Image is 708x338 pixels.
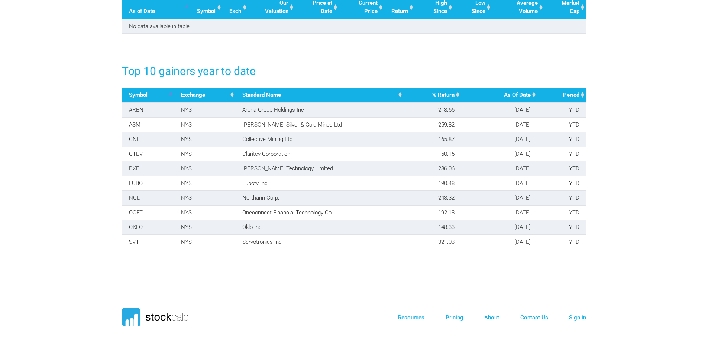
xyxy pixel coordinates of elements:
td: NYS [174,102,236,117]
td: NCL [122,190,175,205]
td: FUBO [122,176,175,191]
td: YTD [537,147,586,161]
td: YTD [537,161,586,176]
td: [DATE] [461,190,537,205]
td: 286.06 [404,161,462,176]
td: YTD [537,220,586,234]
th: Symbol: activate to sort column descending [122,88,175,103]
th: % Return: activate to sort column ascending [404,88,462,103]
td: [DATE] [461,117,537,132]
td: [DATE] [461,102,537,117]
td: [PERSON_NAME] Technology Limited [236,161,404,176]
td: YTD [537,205,586,220]
td: Oklo Inc. [236,220,404,234]
td: YTD [537,234,586,249]
td: AREN [122,102,175,117]
a: Resources [398,314,424,321]
td: No data available in table [122,19,586,34]
td: OCFT [122,205,175,220]
td: CNL [122,132,175,147]
td: NYS [174,117,236,132]
td: YTD [537,117,586,132]
a: Sign in [569,314,586,321]
td: NYS [174,176,236,191]
td: [DATE] [461,132,537,147]
td: Collective Mining Ltd [236,132,404,147]
td: 243.32 [404,190,462,205]
td: Oneconnect Financial Technology Co [236,205,404,220]
td: [DATE] [461,147,537,161]
th: Period: activate to sort column ascending [537,88,586,103]
td: Claritev Corporation [236,147,404,161]
td: YTD [537,190,586,205]
td: SVT [122,234,175,249]
td: 165.87 [404,132,462,147]
td: Arena Group Holdings Inc [236,102,404,117]
td: NYS [174,132,236,147]
td: 218.66 [404,102,462,117]
td: 192.18 [404,205,462,220]
td: 190.48 [404,176,462,191]
td: 160.15 [404,147,462,161]
td: YTD [537,176,586,191]
td: [DATE] [461,220,537,234]
td: NYS [174,190,236,205]
td: NYS [174,234,236,249]
td: [DATE] [461,234,537,249]
td: [DATE] [461,161,537,176]
td: NYS [174,205,236,220]
td: 148.33 [404,220,462,234]
td: YTD [537,132,586,147]
td: Northann Corp. [236,190,404,205]
td: [DATE] [461,205,537,220]
th: As Of Date: activate to sort column ascending [461,88,537,103]
td: YTD [537,102,586,117]
td: [PERSON_NAME] Silver & Gold Mines Ltd [236,117,404,132]
td: NYS [174,147,236,161]
a: About [484,314,499,321]
td: CTEV [122,147,175,161]
a: Pricing [446,314,463,321]
td: [DATE] [461,176,537,191]
td: Fubotv Inc [236,176,404,191]
td: OKLO [122,220,175,234]
a: Contact Us [520,314,548,321]
td: DXF [122,161,175,176]
h3: Top 10 gainers year to date [122,63,586,79]
td: 259.82 [404,117,462,132]
td: NYS [174,161,236,176]
td: NYS [174,220,236,234]
th: Standard Name: activate to sort column ascending [236,88,404,103]
td: ASM [122,117,175,132]
th: Exchange: activate to sort column ascending [174,88,236,103]
td: 321.03 [404,234,462,249]
td: Servotronics Inc [236,234,404,249]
